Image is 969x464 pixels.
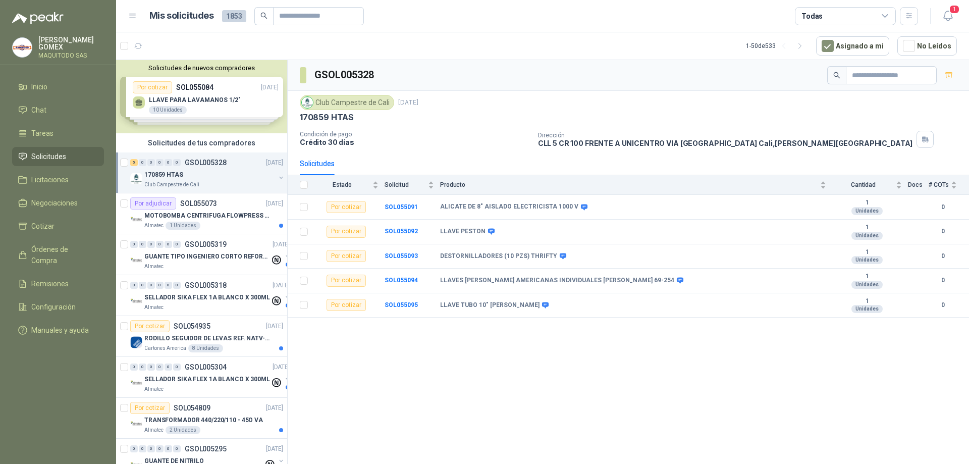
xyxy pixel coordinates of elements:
span: Manuales y ayuda [31,325,89,336]
span: Negociaciones [31,197,78,209]
p: Condición de pago [300,131,530,138]
span: search [260,12,267,19]
b: ALICATE DE 8" AISLADO ELECTRICISTA 1000 V [440,203,578,211]
a: 0 0 0 0 0 0 GSOL005304[DATE] Company LogoSELLADOR SIKA FLEX 1A BLANCO X 300MLAlmatec [130,361,292,393]
a: SOL055093 [385,252,418,260]
b: 1 [832,273,902,281]
div: 0 [173,241,181,248]
p: Dirección [538,132,913,139]
a: Por cotizarSOL054935[DATE] Company LogoRODILLO SEGUIDOR DE LEVAS REF. NATV-17-PPA [PERSON_NAME]Ca... [116,316,287,357]
b: 1 [832,224,902,232]
img: Company Logo [130,336,142,348]
img: Company Logo [130,173,142,185]
div: 0 [147,159,155,166]
b: 1 [832,248,902,256]
p: [DATE] [273,240,290,249]
a: Negociaciones [12,193,104,213]
p: GSOL005318 [185,282,227,289]
a: Configuración [12,297,104,317]
p: SOL054935 [174,323,210,330]
p: Cartones America [144,344,186,352]
span: Chat [31,105,46,116]
div: 0 [156,241,164,248]
p: 170859 HTAS [300,112,354,123]
div: 0 [139,445,146,452]
p: [DATE] [273,363,290,372]
p: Crédito 30 días [300,138,530,146]
a: Por cotizarSOL054809[DATE] Company LogoTRANSFORMADOR 440/220/110 - 45O VAAlmatec2 Unidades [116,398,287,439]
img: Company Logo [130,418,142,430]
span: Producto [440,181,818,188]
div: 0 [147,364,155,371]
p: [DATE] [266,158,283,168]
button: No Leídos [897,36,957,56]
div: 1 Unidades [166,222,200,230]
div: Solicitudes [300,158,335,169]
img: Company Logo [130,295,142,307]
p: SOL055073 [180,200,217,207]
div: Por cotizar [327,275,366,287]
th: Cantidad [832,175,908,195]
b: SOL055092 [385,228,418,235]
div: Por cotizar [327,250,366,262]
div: 0 [139,282,146,289]
span: Solicitud [385,181,426,188]
div: 0 [139,364,146,371]
p: Almatec [144,222,164,230]
span: Cotizar [31,221,55,232]
p: SELLADOR SIKA FLEX 1A BLANCO X 300ML [144,293,270,302]
a: SOL055095 [385,301,418,308]
div: Unidades [851,232,883,240]
a: 5 0 0 0 0 0 GSOL005328[DATE] Company Logo170859 HTASClub Campestre de Cali [130,157,285,189]
a: Órdenes de Compra [12,240,104,270]
div: 0 [165,364,172,371]
p: 170859 HTAS [144,170,183,180]
div: 0 [165,282,172,289]
p: Almatec [144,385,164,393]
b: 1 [832,199,902,207]
span: Órdenes de Compra [31,244,94,266]
span: Tareas [31,128,53,139]
th: # COTs [929,175,969,195]
div: Club Campestre de Cali [300,95,394,110]
p: GUANTE TIPO INGENIERO CORTO REFORZADO [144,252,270,262]
p: [DATE] [398,98,418,108]
p: [DATE] [266,444,283,454]
div: 5 [130,159,138,166]
p: MAQUITODO SAS [38,53,104,59]
b: LLAVE PESTON [440,228,486,236]
div: 2 Unidades [166,426,200,434]
a: Licitaciones [12,170,104,189]
span: Estado [314,181,370,188]
div: 0 [139,159,146,166]
b: LLAVES [PERSON_NAME] AMERICANAS INDIVIDUALES [PERSON_NAME] 69-254 [440,277,674,285]
p: GSOL005319 [185,241,227,248]
p: SOL054809 [174,404,210,411]
a: 0 0 0 0 0 0 GSOL005319[DATE] Company LogoGUANTE TIPO INGENIERO CORTO REFORZADOAlmatec [130,238,292,271]
p: [DATE] [266,199,283,209]
div: Por cotizar [130,320,170,332]
p: GSOL005328 [185,159,227,166]
span: Remisiones [31,278,69,289]
div: 0 [147,445,155,452]
b: SOL055094 [385,277,418,284]
th: Estado [314,175,385,195]
b: LLAVE TUBO 10" [PERSON_NAME] [440,301,540,310]
div: 0 [165,241,172,248]
div: 0 [139,241,146,248]
p: CLL 5 CR 100 FRENTE A UNICENTRO VIA [GEOGRAPHIC_DATA] Cali , [PERSON_NAME][GEOGRAPHIC_DATA] [538,139,913,147]
span: Licitaciones [31,174,69,185]
p: SELLADOR SIKA FLEX 1A BLANCO X 300ML [144,375,270,384]
div: Unidades [851,256,883,264]
a: Cotizar [12,217,104,236]
div: Solicitudes de nuevos compradoresPor cotizarSOL055084[DATE] LLAVE PARA LAVAMANOS 1/2"10 UnidadesP... [116,60,287,133]
th: Producto [440,175,832,195]
div: 0 [156,159,164,166]
div: 0 [165,159,172,166]
a: 0 0 0 0 0 0 GSOL005318[DATE] Company LogoSELLADOR SIKA FLEX 1A BLANCO X 300MLAlmatec [130,279,292,312]
div: 0 [173,282,181,289]
span: search [833,72,840,79]
b: 0 [929,202,957,212]
div: 0 [173,445,181,452]
a: Solicitudes [12,147,104,166]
